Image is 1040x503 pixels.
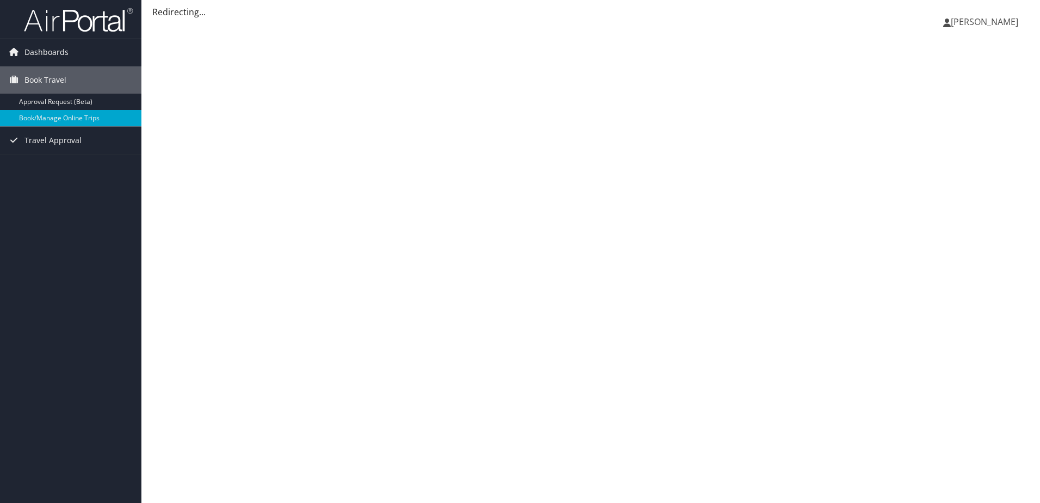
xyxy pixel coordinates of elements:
[24,7,133,33] img: airportal-logo.png
[943,5,1029,38] a: [PERSON_NAME]
[24,39,69,66] span: Dashboards
[951,16,1018,28] span: [PERSON_NAME]
[24,127,82,154] span: Travel Approval
[152,5,1029,19] div: Redirecting...
[24,66,66,94] span: Book Travel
